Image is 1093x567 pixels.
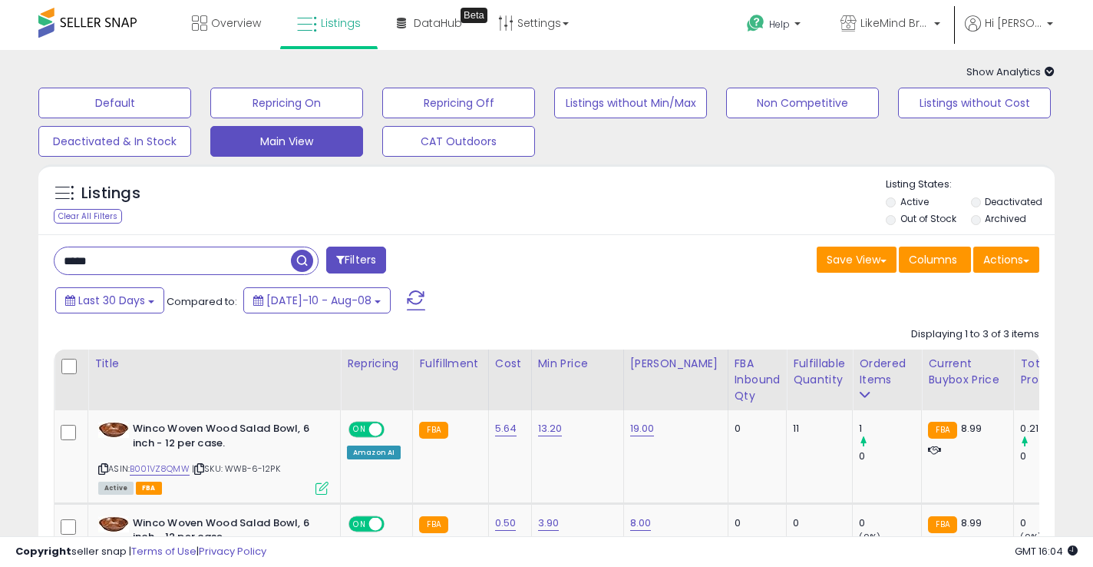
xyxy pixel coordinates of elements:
button: Actions [973,247,1039,273]
div: FBA inbound Qty [735,356,781,404]
span: ON [350,517,369,530]
img: 41uHDz1b1zL._SL40_.jpg [98,516,129,532]
label: Active [900,195,929,208]
span: Overview [211,15,261,31]
button: Repricing On [210,88,363,118]
a: 0.50 [495,516,517,531]
h5: Listings [81,183,140,204]
span: Listings [321,15,361,31]
button: Default [38,88,191,118]
div: Cost [495,356,525,372]
span: 2025-09-9 16:04 GMT [1015,544,1078,559]
div: Displaying 1 to 3 of 3 items [911,327,1039,342]
small: FBA [419,422,447,439]
div: Fulfillable Quantity [793,356,846,388]
div: Total Profit [1020,356,1076,388]
span: Last 30 Days [78,293,145,308]
span: OFF [382,517,407,530]
div: Repricing [347,356,406,372]
button: Deactivated & In Stock [38,126,191,157]
a: Terms of Use [131,544,196,559]
span: ON [350,423,369,436]
small: (0%) [859,531,880,543]
small: FBA [419,516,447,533]
a: Hi [PERSON_NAME] [965,15,1053,50]
label: Deactivated [985,195,1042,208]
div: ASIN: [98,422,329,493]
div: 0 [735,516,775,530]
button: Repricing Off [382,88,535,118]
span: Hi [PERSON_NAME] [985,15,1042,31]
a: 19.00 [630,421,655,436]
small: (0%) [1020,531,1042,543]
span: | SKU: WWB-6-12PK [192,463,280,475]
a: 5.64 [495,421,517,436]
label: Archived [985,212,1026,225]
button: Last 30 Days [55,287,164,313]
div: Fulfillment [419,356,481,372]
div: Title [94,356,334,372]
span: DataHub [414,15,462,31]
div: 0 [859,516,921,530]
button: Listings without Min/Max [554,88,707,118]
a: 13.20 [538,421,563,436]
div: Amazon AI [347,446,401,459]
div: Current Buybox Price [928,356,1007,388]
div: Ordered Items [859,356,915,388]
button: Non Competitive [726,88,879,118]
span: All listings currently available for purchase on Amazon [98,482,134,495]
div: 1 [859,422,921,436]
a: B001VZ8QMW [130,463,190,476]
button: Save View [817,247,897,273]
a: Privacy Policy [199,544,266,559]
button: Main View [210,126,363,157]
span: Columns [909,252,957,267]
div: 11 [793,422,840,436]
span: Show Analytics [966,65,1055,79]
label: Out of Stock [900,212,956,225]
button: CAT Outdoors [382,126,535,157]
a: Help [735,2,816,50]
div: [PERSON_NAME] [630,356,722,372]
div: 0 [1020,516,1082,530]
strong: Copyright [15,544,71,559]
p: Listing States: [886,177,1055,192]
span: 8.99 [961,516,982,530]
b: Winco Woven Wood Salad Bowl, 6 inch - 12 per case. [133,516,319,549]
a: 8.00 [630,516,652,531]
div: 0.21 [1020,422,1082,436]
img: 41uHDz1b1zL._SL40_.jpg [98,422,129,438]
div: Tooltip anchor [461,8,487,23]
span: Compared to: [167,294,237,309]
span: FBA [136,482,162,495]
div: 0 [735,422,775,436]
button: Columns [899,247,971,273]
button: Listings without Cost [898,88,1051,118]
span: [DATE]-10 - Aug-08 [266,293,371,308]
div: 0 [1020,449,1082,463]
small: FBA [928,516,956,533]
span: LikeMind Brands [860,15,930,31]
div: seller snap | | [15,545,266,559]
span: OFF [382,423,407,436]
span: Help [769,18,790,31]
i: Get Help [746,14,765,33]
div: 0 [793,516,840,530]
small: FBA [928,422,956,439]
span: 8.99 [961,421,982,436]
button: Filters [326,247,386,274]
button: [DATE]-10 - Aug-08 [243,287,391,313]
div: Min Price [538,356,617,372]
b: Winco Woven Wood Salad Bowl, 6 inch - 12 per case. [133,422,319,454]
div: 0 [859,449,921,463]
a: 3.90 [538,516,560,531]
div: Clear All Filters [54,209,122,224]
